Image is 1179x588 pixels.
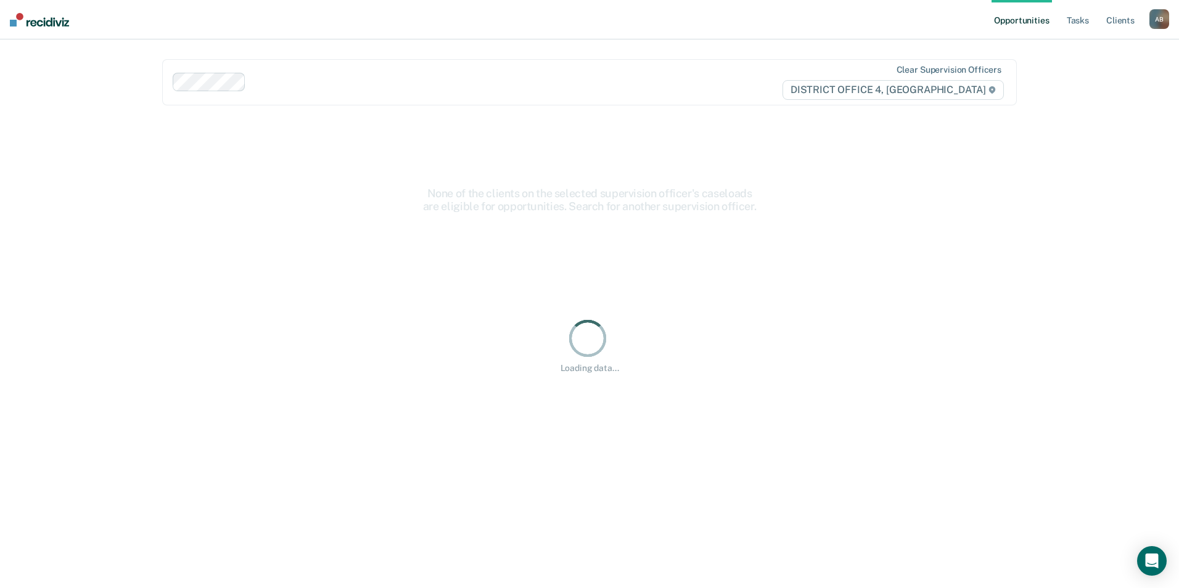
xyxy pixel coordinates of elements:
div: Loading data... [561,363,619,374]
div: A B [1149,9,1169,29]
img: Recidiviz [10,13,69,27]
button: AB [1149,9,1169,29]
span: DISTRICT OFFICE 4, [GEOGRAPHIC_DATA] [783,80,1004,100]
div: Open Intercom Messenger [1137,546,1167,576]
div: Clear supervision officers [897,65,1001,75]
